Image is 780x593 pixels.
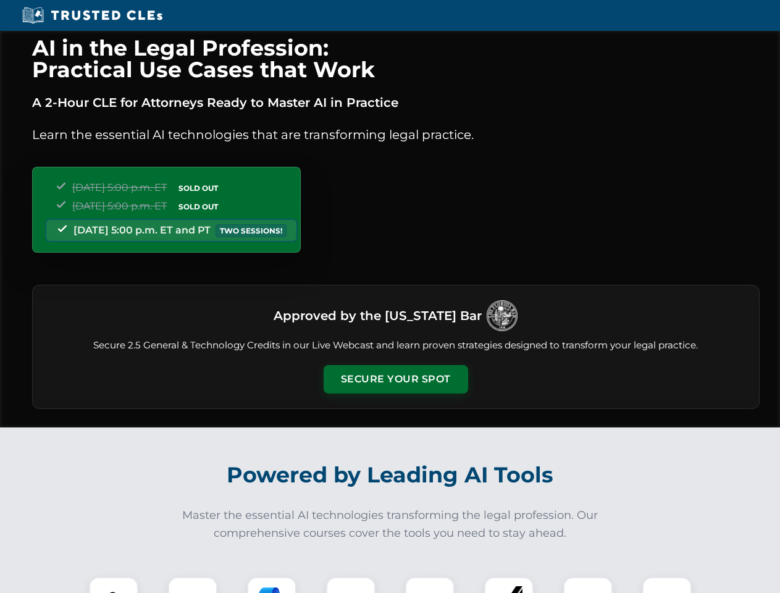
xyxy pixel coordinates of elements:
p: Secure 2.5 General & Technology Credits in our Live Webcast and learn proven strategies designed ... [48,339,744,353]
span: SOLD OUT [174,182,222,195]
h1: AI in the Legal Profession: Practical Use Cases that Work [32,37,760,80]
span: SOLD OUT [174,200,222,213]
span: [DATE] 5:00 p.m. ET [72,182,167,193]
p: Learn the essential AI technologies that are transforming legal practice. [32,125,760,145]
img: Logo [487,300,518,331]
h2: Powered by Leading AI Tools [48,453,732,497]
p: Master the essential AI technologies transforming the legal profession. Our comprehensive courses... [174,507,606,542]
p: A 2-Hour CLE for Attorneys Ready to Master AI in Practice [32,93,760,112]
img: Trusted CLEs [19,6,166,25]
button: Secure Your Spot [324,365,468,393]
span: [DATE] 5:00 p.m. ET [72,200,167,212]
h3: Approved by the [US_STATE] Bar [274,305,482,327]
